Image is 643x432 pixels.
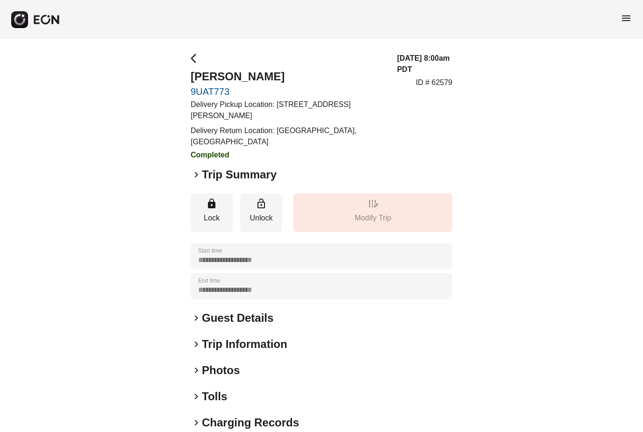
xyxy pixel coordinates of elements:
span: arrow_back_ios [191,53,202,64]
span: keyboard_arrow_right [191,365,202,376]
p: Unlock [245,212,278,224]
span: keyboard_arrow_right [191,417,202,428]
button: Unlock [240,193,282,232]
h2: Tolls [202,389,227,404]
h2: Charging Records [202,415,299,430]
a: 9UAT773 [191,86,386,97]
h2: [PERSON_NAME] [191,69,386,84]
span: keyboard_arrow_right [191,391,202,402]
button: Lock [191,193,233,232]
h2: Trip Summary [202,167,277,182]
h2: Photos [202,363,240,378]
span: keyboard_arrow_right [191,339,202,350]
span: menu [621,13,632,24]
p: Lock [195,212,228,224]
p: Delivery Return Location: [GEOGRAPHIC_DATA], [GEOGRAPHIC_DATA] [191,125,386,148]
span: lock [206,198,217,209]
span: lock_open [256,198,267,209]
p: ID # 62579 [416,77,452,88]
h3: [DATE] 8:00am PDT [397,53,452,75]
h2: Guest Details [202,311,273,326]
p: Delivery Pickup Location: [STREET_ADDRESS][PERSON_NAME] [191,99,386,121]
span: keyboard_arrow_right [191,312,202,324]
h3: Completed [191,149,386,161]
span: keyboard_arrow_right [191,169,202,180]
h2: Trip Information [202,337,287,352]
